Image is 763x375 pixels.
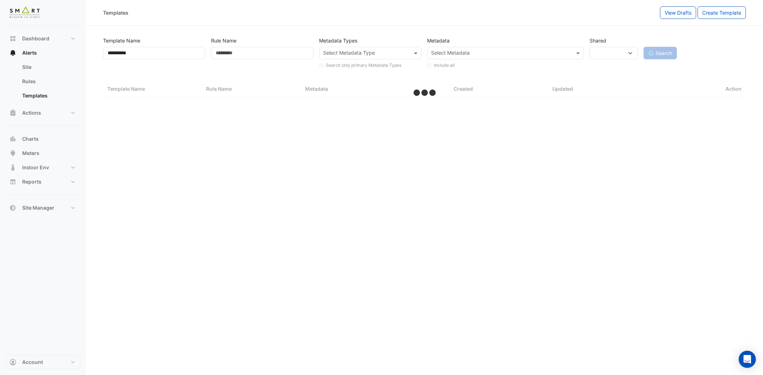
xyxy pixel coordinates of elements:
[698,6,746,19] button: Create Template
[6,175,80,189] button: Reports
[9,204,16,211] app-icon: Site Manager
[6,160,80,175] button: Indoor Env
[9,178,16,185] app-icon: Reports
[430,49,470,58] div: Select Metadata
[702,10,741,16] span: Create Template
[9,49,16,56] app-icon: Alerts
[6,132,80,146] button: Charts
[9,164,16,171] app-icon: Indoor Env
[22,35,49,42] span: Dashboard
[6,31,80,46] button: Dashboard
[725,85,742,93] span: Action
[322,49,375,58] div: Select Metadata Type
[22,164,49,171] span: Indoor Env
[6,355,80,369] button: Account
[9,35,16,42] app-icon: Dashboard
[9,135,16,142] app-icon: Charts
[22,178,41,185] span: Reports
[16,60,80,74] a: Site
[22,135,39,142] span: Charts
[326,62,401,69] label: Search only primary Metadata Types
[454,86,473,92] span: Created
[660,6,696,19] button: View Drafts
[107,86,145,92] span: Template Name
[665,10,691,16] span: View Drafts
[739,351,756,368] div: Open Intercom Messenger
[552,86,573,92] span: Updated
[434,62,455,69] label: Include all
[22,109,41,116] span: Actions
[22,359,43,366] span: Account
[103,34,140,47] label: Template Name
[9,109,16,116] app-icon: Actions
[9,6,41,20] img: Company Logo
[206,86,232,92] span: Rule Name
[305,86,328,92] span: Metadata
[6,46,80,60] button: Alerts
[6,201,80,215] button: Site Manager
[319,34,357,47] label: Metadata Types
[103,9,128,16] div: Templates
[22,204,54,211] span: Site Manager
[6,146,80,160] button: Meters
[6,106,80,120] button: Actions
[22,49,37,56] span: Alerts
[22,150,39,157] span: Meters
[427,34,450,47] label: Metadata
[6,60,80,106] div: Alerts
[211,34,236,47] label: Rule Name
[9,150,16,157] app-icon: Meters
[16,74,80,89] a: Rules
[16,89,80,103] a: Templates
[590,34,606,47] label: Shared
